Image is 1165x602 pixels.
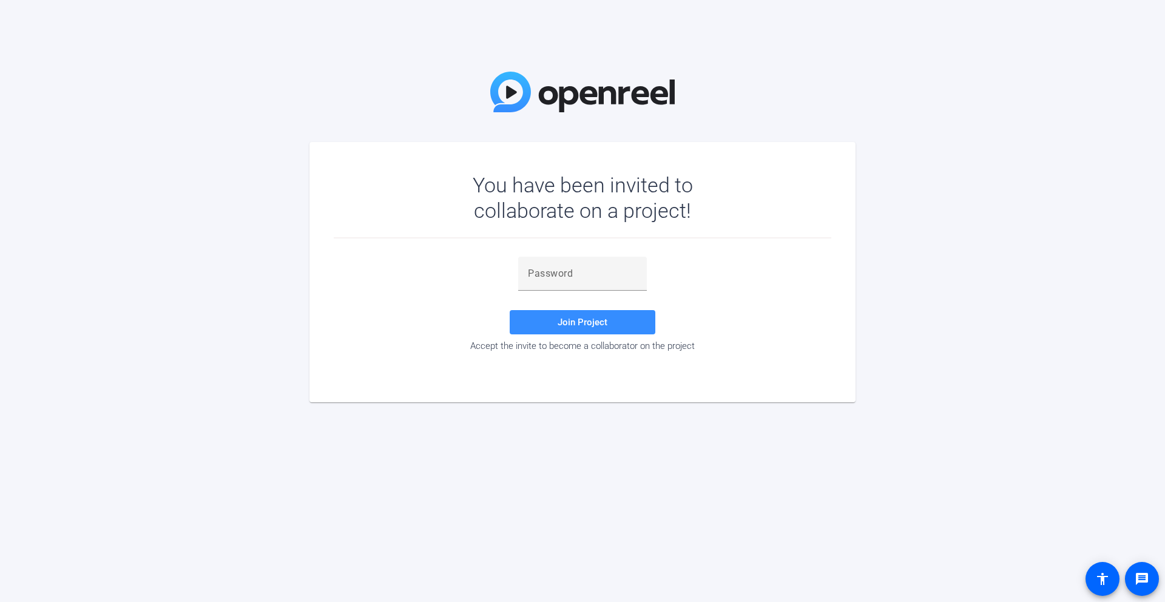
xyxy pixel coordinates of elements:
div: You have been invited to collaborate on a project! [437,172,728,223]
img: OpenReel Logo [490,72,675,112]
div: Accept the invite to become a collaborator on the project [334,340,831,351]
button: Join Project [510,310,655,334]
mat-icon: accessibility [1095,572,1110,586]
span: Join Project [558,317,607,328]
mat-icon: message [1135,572,1149,586]
input: Password [528,266,637,281]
